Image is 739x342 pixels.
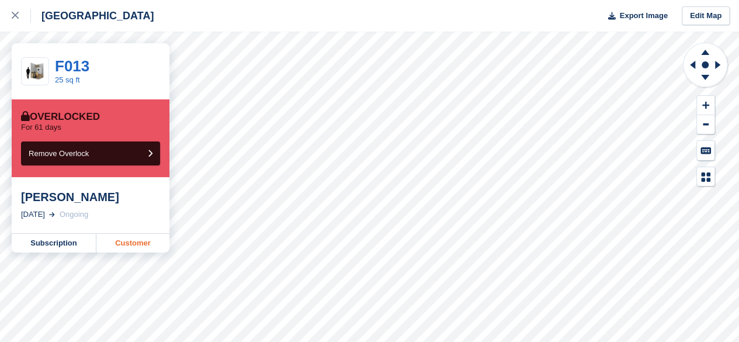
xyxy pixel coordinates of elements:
[60,209,88,220] div: Ongoing
[21,111,100,123] div: Overlocked
[96,234,169,253] a: Customer
[21,209,45,220] div: [DATE]
[31,9,154,23] div: [GEOGRAPHIC_DATA]
[601,6,668,26] button: Export Image
[21,190,160,204] div: [PERSON_NAME]
[21,141,160,165] button: Remove Overlock
[49,212,55,217] img: arrow-right-light-icn-cde0832a797a2874e46488d9cf13f60e5c3a73dbe684e267c42b8395dfbc2abf.svg
[619,10,667,22] span: Export Image
[682,6,730,26] a: Edit Map
[697,141,714,160] button: Keyboard Shortcuts
[29,149,89,158] span: Remove Overlock
[12,234,96,253] a: Subscription
[697,167,714,186] button: Map Legend
[55,57,89,75] a: F013
[22,61,48,82] img: 25-sqft-unit%20(5).jpg
[21,123,61,132] p: For 61 days
[697,96,714,115] button: Zoom In
[697,115,714,134] button: Zoom Out
[55,75,80,84] a: 25 sq ft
